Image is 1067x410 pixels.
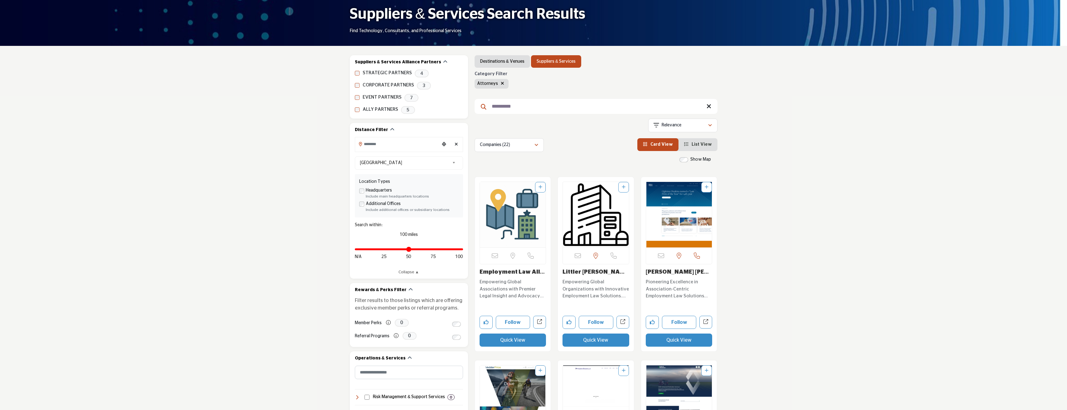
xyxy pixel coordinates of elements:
p: Empowering Global Organizations with Innovative Employment Law Solutions. The company is recogniz... [562,279,629,300]
p: Relevance [662,122,681,129]
label: CORPORATE PARTNERS [363,82,414,89]
span: List View [692,142,712,147]
label: STRATEGIC PARTNERS [363,70,412,77]
input: STRATEGIC PARTNERS checkbox [355,71,360,76]
li: List View [678,138,717,151]
div: Location Types [359,178,459,185]
button: Like company [562,316,576,329]
label: Additional Offices [366,201,401,207]
a: [PERSON_NAME] [PERSON_NAME] Nas... [646,269,712,282]
span: [GEOGRAPHIC_DATA] [360,159,450,167]
span: 100 [455,254,463,260]
h2: Operations & Services [355,355,406,362]
p: Empowering Global Associations with Premier Legal Insight and Advocacy for Ethical Employment Pra... [480,279,546,300]
input: EVENT PARTNERS checkbox [355,95,360,100]
button: Follow [579,316,613,329]
span: 3 [417,82,431,90]
label: Show Map [690,156,711,163]
span: 0 [395,319,409,327]
input: ALLY PARTNERS checkbox [355,107,360,112]
div: Search within: [355,222,463,228]
a: Add To List [622,185,625,189]
input: Select Risk Management & Support Services checkbox [365,395,369,400]
h1: Suppliers & Services Search Results [350,5,585,24]
input: Switch to Member Perks [452,322,461,327]
button: Like company [480,316,493,329]
a: Add To List [538,185,542,189]
h6: Category Filter [475,71,509,77]
span: 100 miles [400,232,418,237]
a: Empowering Global Associations with Premier Legal Insight and Advocacy for Ethical Employment Pra... [480,277,546,300]
span: 7 [404,94,418,102]
img: Employment Law Alliance [480,182,546,247]
a: Add To List [705,369,708,373]
a: Pioneering Excellence in Association-Centric Employment Law Solutions This esteemed organization ... [646,277,712,300]
p: Filter results to those listings which are offering exclusive member perks or referral programs. [355,297,463,312]
label: Member Perks [355,318,382,329]
button: Follow [496,316,530,329]
h3: Employment Law Alliance [480,269,546,276]
span: 75 [431,254,436,260]
a: Littler [PERSON_NAME] P.... [562,269,625,282]
a: Employment Law Allia... [480,269,545,282]
a: Empowering Global Organizations with Innovative Employment Law Solutions. The company is recogniz... [562,277,629,300]
a: Add To List [705,185,708,189]
span: Attorneys [477,81,498,86]
h2: Distance Filter [355,127,388,133]
input: Search Keyword [475,99,717,114]
button: Like company [646,316,659,329]
span: N/A [355,254,362,260]
span: 5 [401,106,415,114]
a: Suppliers & Services [537,58,576,65]
a: View List [684,142,712,147]
button: Companies (22) [475,138,544,152]
label: Headquarters [366,187,392,194]
span: 4 [415,70,429,77]
a: Open ogletree-deakins-nash-smoak-and-stewart-pc in new tab [699,316,712,329]
label: Referral Programs [355,331,389,342]
h4: Risk Management & Support Services: Services for cancellation insurance and transportation soluti... [373,394,445,400]
div: Include main headquarters locations [366,194,459,199]
input: Switch to Referral Programs [452,335,461,340]
a: View Card [643,142,673,147]
b: 0 [450,395,452,399]
button: Quick View [562,334,629,347]
p: Companies (22) [480,142,510,148]
h3: Littler Mendelson P.C. [562,269,629,276]
input: CORPORATE PARTNERS checkbox [355,83,360,88]
button: Relevance [648,119,717,132]
h2: Rewards & Perks Filter [355,287,407,293]
a: Open Listing in new tab [563,182,629,247]
h2: Suppliers & Services Alliance Partners [355,59,441,66]
div: Clear search location [452,138,461,151]
span: Card View [650,142,673,147]
h3: Ogletree Deakins Nash Smoak and Stewart PC [646,269,712,276]
span: 50 [406,254,411,260]
a: Open employment-law-alliance in new tab [533,316,546,329]
span: 25 [381,254,386,260]
a: Open Listing in new tab [646,182,712,247]
a: Open littler-mendelson-pc in new tab [616,316,629,329]
a: Open Listing in new tab [480,182,546,247]
button: Follow [662,316,697,329]
label: ALLY PARTNERS [363,106,398,113]
div: Choose your current location [439,138,449,151]
a: Destinations & Venues [480,58,524,65]
a: Add To List [622,369,625,373]
a: Collapse ▲ [355,269,463,276]
li: Card View [637,138,678,151]
p: Find Technology, Consultants, and Professional Services [350,28,461,34]
input: Search Category [355,366,463,379]
input: Search Location [355,138,439,150]
div: Include additional offices or subsidiary locations [366,207,459,213]
label: EVENT PARTNERS [363,94,402,101]
a: Add To List [538,369,542,373]
button: Quick View [646,334,712,347]
img: Littler Mendelson P.C. [563,182,629,247]
p: Pioneering Excellence in Association-Centric Employment Law Solutions This esteemed organization ... [646,279,712,300]
div: 0 Results For Risk Management & Support Services [447,394,455,400]
img: Ogletree Deakins Nash Smoak and Stewart PC [646,182,712,247]
span: 0 [403,332,417,340]
button: Quick View [480,334,546,347]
